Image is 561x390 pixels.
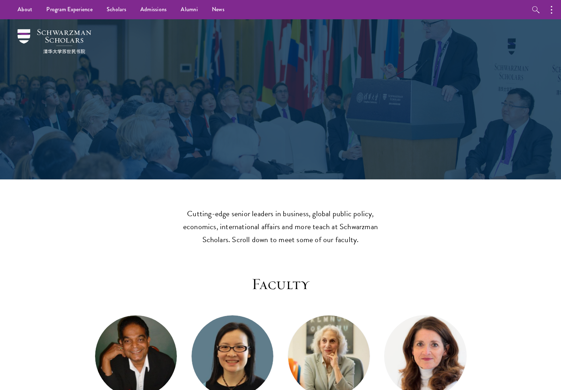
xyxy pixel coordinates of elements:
[181,207,381,246] p: Cutting-edge senior leaders in business, global public policy, economics, international affairs a...
[18,29,91,54] img: Schwarzman Scholars
[91,274,470,294] h3: Faculty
